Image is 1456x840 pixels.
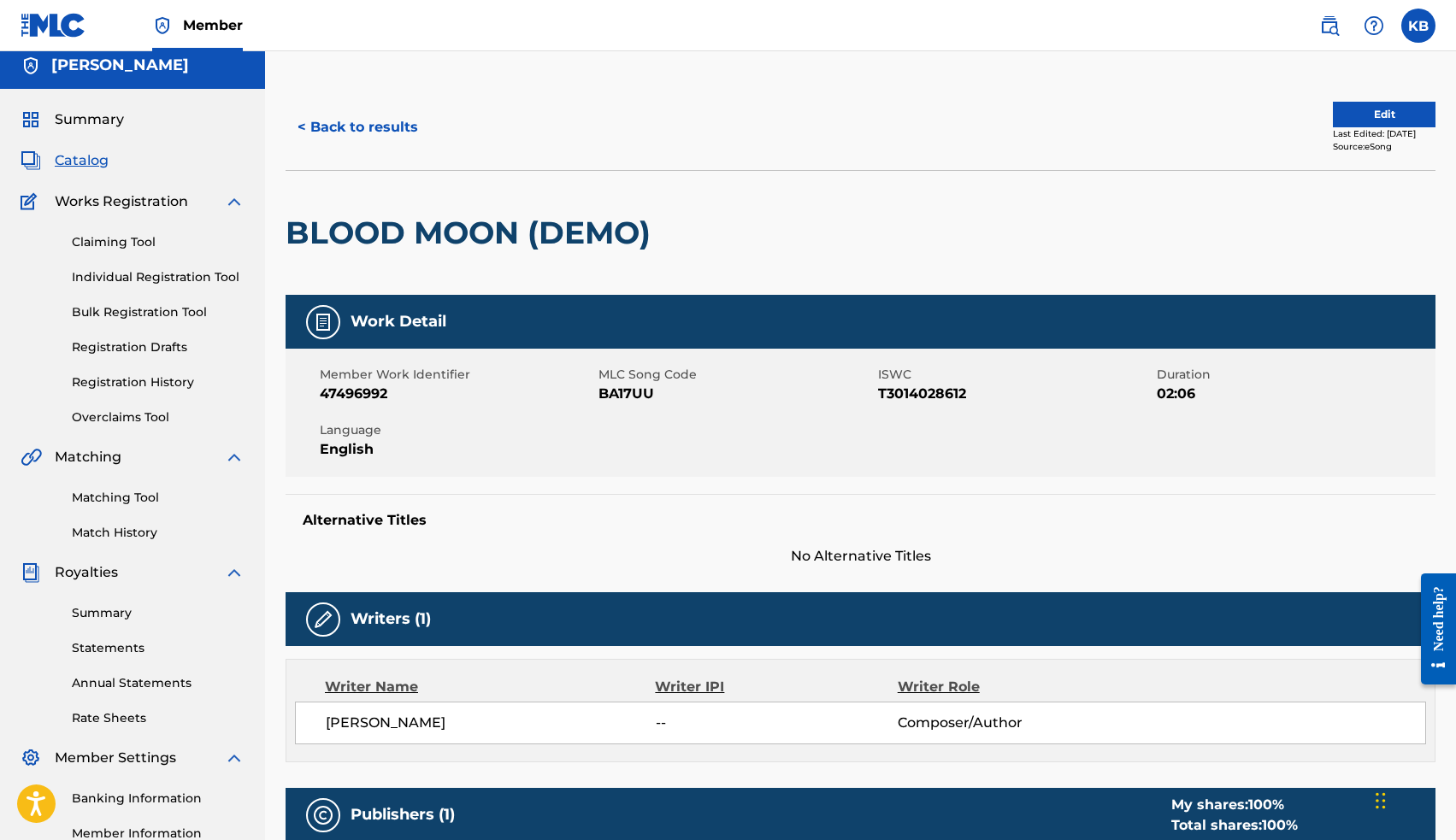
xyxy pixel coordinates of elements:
img: search [1319,15,1340,36]
span: 02:06 [1157,384,1431,404]
a: Registration Drafts [72,338,245,356]
iframe: Resource Center [1408,559,1456,700]
span: ISWC [878,366,1152,384]
span: Member Work Identifier [320,366,594,384]
a: Matching Tool [72,489,245,507]
div: Drag [1376,775,1386,826]
span: Duration [1157,366,1431,384]
span: T3014028612 [878,384,1152,404]
img: Top Rightsholder [152,15,173,36]
span: Language [320,421,594,439]
img: Works Registration [21,191,43,212]
span: Composer/Author [898,713,1117,733]
span: Works Registration [55,191,188,212]
div: Writer Name [325,677,655,697]
img: expand [224,562,245,583]
div: Writer Role [898,677,1118,697]
a: Overclaims Tool [72,408,245,426]
span: English [320,439,594,460]
span: 47496992 [320,384,594,404]
span: 100 % [1248,796,1284,813]
span: [PERSON_NAME] [326,713,656,733]
img: Writers [313,609,333,630]
a: CatalogCatalog [21,150,109,171]
button: Edit [1333,102,1435,127]
h5: KENNETH L BRAY II [51,56,189,75]
h5: Alternative Titles [303,512,1418,529]
button: < Back to results [286,106,430,149]
img: expand [224,447,245,467]
img: expand [224,748,245,768]
img: MLC Logo [21,13,86,38]
h2: BLOOD MOON (DEMO) [286,214,659,252]
img: Matching [21,447,42,467]
a: Bulk Registration Tool [72,303,245,321]
div: Writer IPI [655,677,897,697]
h5: Work Detail [351,312,446,332]
img: Accounts [21,56,41,76]
img: Member Settings [21,748,41,768]
img: Publishers [313,805,333,825]
span: MLC Song Code [598,366,873,384]
img: help [1364,15,1384,36]
a: SummarySummary [21,109,124,130]
a: Individual Registration Tool [72,268,245,286]
span: 100 % [1262,817,1298,833]
img: Catalog [21,150,41,171]
a: Match History [72,524,245,542]
div: Source: eSong [1333,140,1435,153]
a: Claiming Tool [72,233,245,251]
img: Summary [21,109,41,130]
span: Matching [55,447,121,467]
span: -- [656,713,898,733]
div: Total shares: [1171,815,1298,836]
div: User Menu [1401,9,1435,43]
span: Summary [55,109,124,130]
a: Banking Information [72,790,245,808]
div: Help [1357,9,1391,43]
a: Annual Statements [72,674,245,692]
a: Public Search [1312,9,1347,43]
a: Summary [72,604,245,622]
img: Work Detail [313,312,333,332]
div: My shares: [1171,795,1298,815]
span: Member Settings [55,748,176,768]
span: No Alternative Titles [286,546,1435,567]
iframe: Chat Widget [1371,758,1456,840]
img: expand [224,191,245,212]
span: Royalties [55,562,118,583]
h5: Writers (1) [351,609,431,629]
a: Statements [72,639,245,657]
img: Royalties [21,562,41,583]
a: Rate Sheets [72,709,245,727]
div: Last Edited: [DATE] [1333,127,1435,140]
a: Registration History [72,373,245,391]
span: BA17UU [598,384,873,404]
span: Member [183,15,243,35]
span: Catalog [55,150,109,171]
h5: Publishers (1) [351,805,455,825]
